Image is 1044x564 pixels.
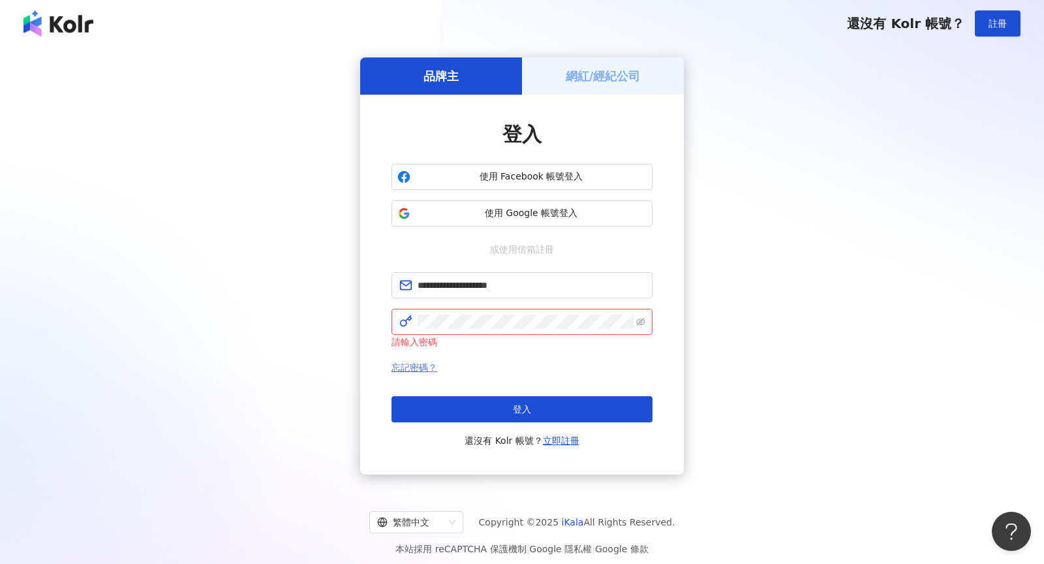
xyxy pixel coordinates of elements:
button: 使用 Google 帳號登入 [391,200,652,227]
span: 登入 [502,123,542,146]
button: 註冊 [975,10,1021,37]
span: 使用 Facebook 帳號登入 [416,170,647,183]
span: eye-invisible [636,317,645,326]
span: 登入 [513,404,531,415]
span: 本站採用 reCAPTCHA 保護機制 [395,541,648,557]
a: 立即註冊 [543,435,579,446]
span: | [592,544,595,554]
h5: 網紅/經紀公司 [566,68,641,84]
h5: 品牌主 [423,68,459,84]
button: 使用 Facebook 帳號登入 [391,164,652,190]
span: | [527,544,530,554]
div: 請輸入密碼 [391,335,652,349]
span: 使用 Google 帳號登入 [416,207,647,220]
span: 或使用信箱註冊 [481,242,563,257]
a: Google 條款 [595,544,649,554]
span: Copyright © 2025 All Rights Reserved. [479,514,675,530]
a: Google 隱私權 [529,544,592,554]
iframe: Help Scout Beacon - Open [992,512,1031,551]
span: 註冊 [989,18,1007,29]
a: 忘記密碼？ [391,362,437,373]
button: 登入 [391,396,652,422]
span: 還沒有 Kolr 帳號？ [847,16,964,31]
img: logo [23,10,93,37]
div: 繁體中文 [377,512,444,533]
span: 還沒有 Kolr 帳號？ [465,433,579,448]
a: iKala [562,517,584,527]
